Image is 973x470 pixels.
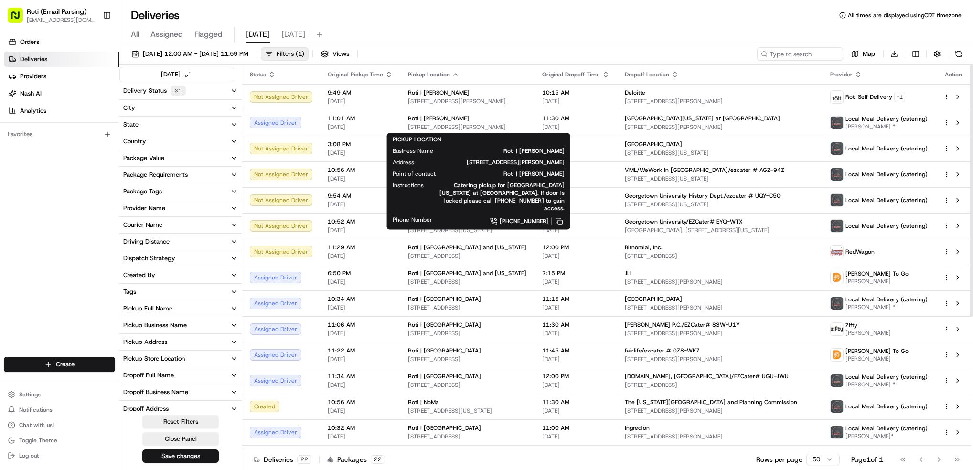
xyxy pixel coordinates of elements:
[281,29,305,40] span: [DATE]
[625,175,814,182] span: [STREET_ADDRESS][US_STATE]
[328,89,393,96] span: 9:49 AM
[408,269,526,277] span: Roti | [GEOGRAPHIC_DATA] and [US_STATE]
[328,226,393,234] span: [DATE]
[542,398,609,406] span: 11:30 AM
[831,117,843,129] img: lmd_logo.png
[542,321,609,329] span: 11:30 AM
[542,71,600,78] span: Original Dropoff Time
[261,47,309,61] button: Filters(1)
[625,192,781,200] span: Georgetown University History Dept./ezcater # UQY-C50
[542,373,609,380] span: 12:00 PM
[845,425,928,432] span: Local Meal Delivery (catering)
[123,321,187,330] div: Pickup Business Name
[328,201,393,208] span: [DATE]
[542,97,609,105] span: [DATE]
[123,354,185,363] div: Pickup Store Location
[328,321,393,329] span: 11:06 AM
[542,295,609,303] span: 11:15 AM
[756,455,802,464] p: Rows per page
[845,321,857,329] span: Zifty
[408,278,527,286] span: [STREET_ADDRESS]
[625,218,743,225] span: Georgetown University/EZCater# EYQ-WTX
[328,304,393,311] span: [DATE]
[408,97,527,105] span: [STREET_ADDRESS][PERSON_NAME]
[119,384,242,400] button: Dropoff Business Name
[625,373,789,380] span: [DOMAIN_NAME], [GEOGRAPHIC_DATA]/EZCater# UGU-JWU
[439,182,565,212] span: Catering pickup for [GEOGRAPHIC_DATA][US_STATE] at [GEOGRAPHIC_DATA]. If door is locked please ca...
[408,244,526,251] span: Roti | [GEOGRAPHIC_DATA] and [US_STATE]
[123,338,167,346] div: Pickup Address
[142,415,219,428] button: Reset Filters
[625,424,650,432] span: Ingredion
[328,373,393,380] span: 11:34 AM
[371,455,385,464] div: 22
[4,418,115,432] button: Chat with us!
[845,115,928,123] span: Local Meal Delivery (catering)
[171,86,186,96] div: 31
[119,334,242,350] button: Pickup Address
[625,115,780,122] span: [GEOGRAPHIC_DATA][US_STATE] at [GEOGRAPHIC_DATA]
[847,47,879,61] button: Map
[119,300,242,317] button: Pickup Full Name
[328,192,393,200] span: 9:54 AM
[19,406,53,414] span: Notifications
[625,330,814,337] span: [STREET_ADDRESS][PERSON_NAME]
[328,71,383,78] span: Original Pickup Time
[27,7,86,16] button: Roti (Email Parsing)
[831,220,843,232] img: lmd_logo.png
[542,407,609,415] span: [DATE]
[119,133,242,150] button: Country
[328,347,393,354] span: 11:22 AM
[625,347,700,354] span: fairlife/ezcater # 0Z8-WKZ
[297,455,311,464] div: 22
[119,167,242,183] button: Package Requirements
[845,403,928,410] span: Local Meal Delivery (catering)
[393,136,441,143] span: PICKUP LOCATION
[119,217,242,233] button: Courier Name
[845,432,928,440] span: [PERSON_NAME]*
[328,123,393,131] span: [DATE]
[317,47,353,61] button: Views
[119,183,242,200] button: Package Tags
[4,103,119,118] a: Analytics
[328,278,393,286] span: [DATE]
[408,433,527,440] span: [STREET_ADDRESS]
[845,123,928,130] span: [PERSON_NAME] *
[542,347,609,354] span: 11:45 AM
[332,50,349,58] span: Views
[542,433,609,440] span: [DATE]
[254,455,311,464] div: Deliveries
[123,154,164,162] div: Package Value
[542,424,609,432] span: 11:00 AM
[56,360,75,369] span: Create
[831,400,843,413] img: lmd_logo.png
[296,50,304,58] span: ( 1 )
[863,50,875,58] span: Map
[119,200,242,216] button: Provider Name
[845,196,928,204] span: Local Meal Delivery (catering)
[19,421,54,429] span: Chat with us!
[328,244,393,251] span: 11:29 AM
[429,159,565,166] span: [STREET_ADDRESS][PERSON_NAME]
[4,4,99,27] button: Roti (Email Parsing)[EMAIL_ADDRESS][DOMAIN_NAME]
[542,201,609,208] span: [DATE]
[119,250,242,267] button: Dispatch Strategy
[542,252,609,260] span: [DATE]
[127,47,253,61] button: [DATE] 12:00 AM - [DATE] 11:59 PM
[328,166,393,174] span: 10:56 AM
[123,304,172,313] div: Pickup Full Name
[119,117,242,133] button: State
[408,347,481,354] span: Roti | [GEOGRAPHIC_DATA]
[625,269,633,277] span: JLL
[20,89,42,98] span: Nash AI
[845,278,909,285] span: [PERSON_NAME]
[625,433,814,440] span: [STREET_ADDRESS][PERSON_NAME]
[831,91,843,103] img: profile_roti_self_delivery.png
[123,371,174,380] div: Dropoff Full Name
[123,388,188,396] div: Dropoff Business Name
[625,407,814,415] span: [STREET_ADDRESS][PERSON_NAME]
[19,391,41,398] span: Settings
[277,50,304,58] span: Filters
[845,222,928,230] span: Local Meal Delivery (catering)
